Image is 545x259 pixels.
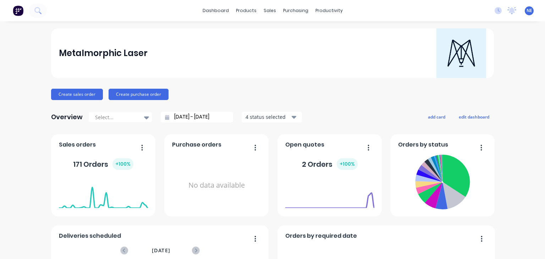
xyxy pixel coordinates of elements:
[285,232,357,240] span: Orders by required date
[302,158,358,170] div: 2 Orders
[398,140,448,149] span: Orders by status
[59,46,148,60] div: Metalmorphic Laser
[436,28,486,78] img: Metalmorphic Laser
[112,158,133,170] div: + 100 %
[51,89,103,100] button: Create sales order
[260,5,280,16] div: sales
[13,5,23,16] img: Factory
[454,112,494,121] button: edit dashboard
[242,112,302,122] button: 4 status selected
[109,89,169,100] button: Create purchase order
[312,5,346,16] div: productivity
[59,140,96,149] span: Sales orders
[280,5,312,16] div: purchasing
[285,140,324,149] span: Open quotes
[51,110,83,124] div: Overview
[232,5,260,16] div: products
[527,7,532,14] span: NE
[337,158,358,170] div: + 100 %
[246,113,290,121] div: 4 status selected
[73,158,133,170] div: 171 Orders
[172,140,221,149] span: Purchase orders
[423,112,450,121] button: add card
[172,152,261,219] div: No data available
[152,247,170,254] span: [DATE]
[199,5,232,16] a: dashboard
